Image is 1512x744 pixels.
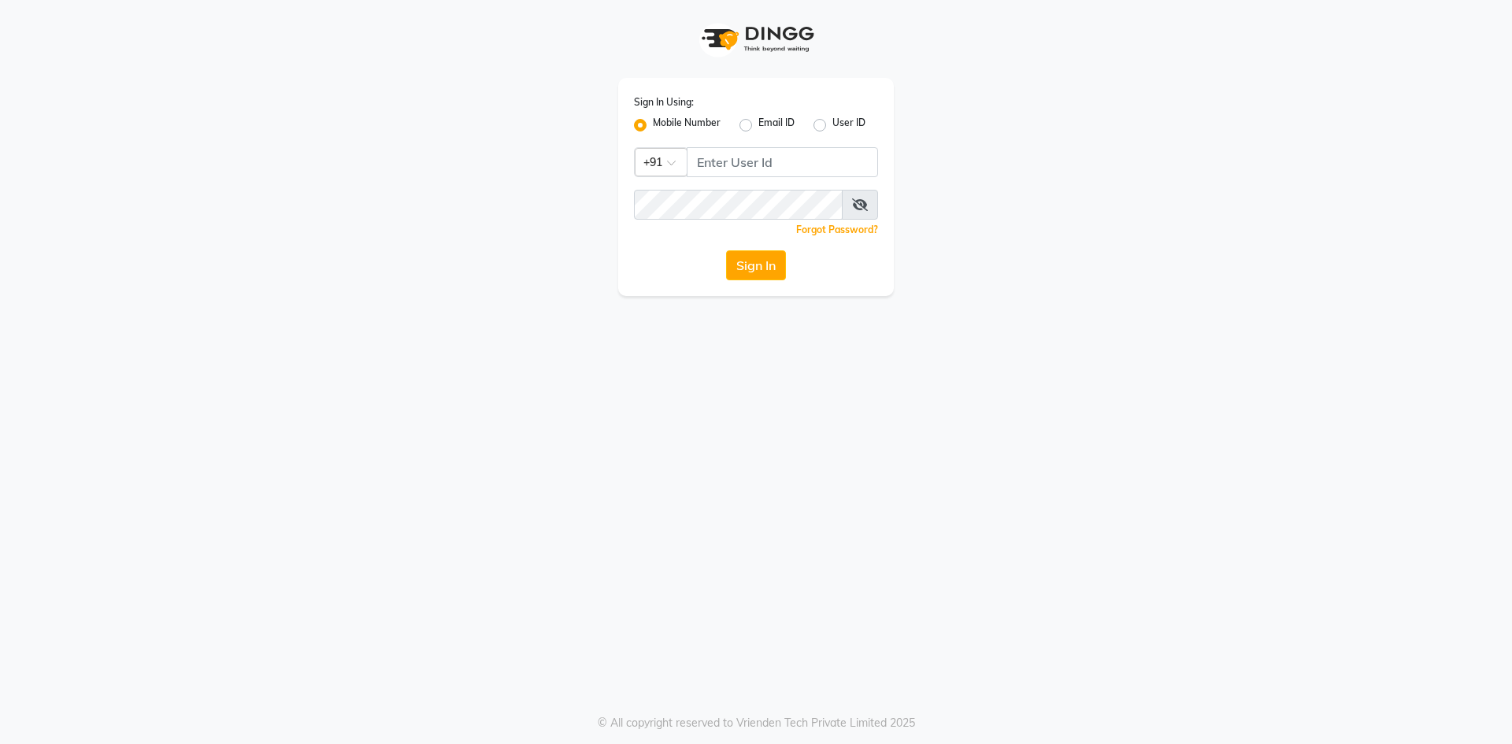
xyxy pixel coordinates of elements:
a: Forgot Password? [796,224,878,235]
button: Sign In [726,250,786,280]
input: Username [687,147,878,177]
img: logo1.svg [693,16,819,62]
label: Email ID [758,116,795,135]
input: Username [634,190,843,220]
label: User ID [832,116,865,135]
label: Sign In Using: [634,95,694,109]
label: Mobile Number [653,116,721,135]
